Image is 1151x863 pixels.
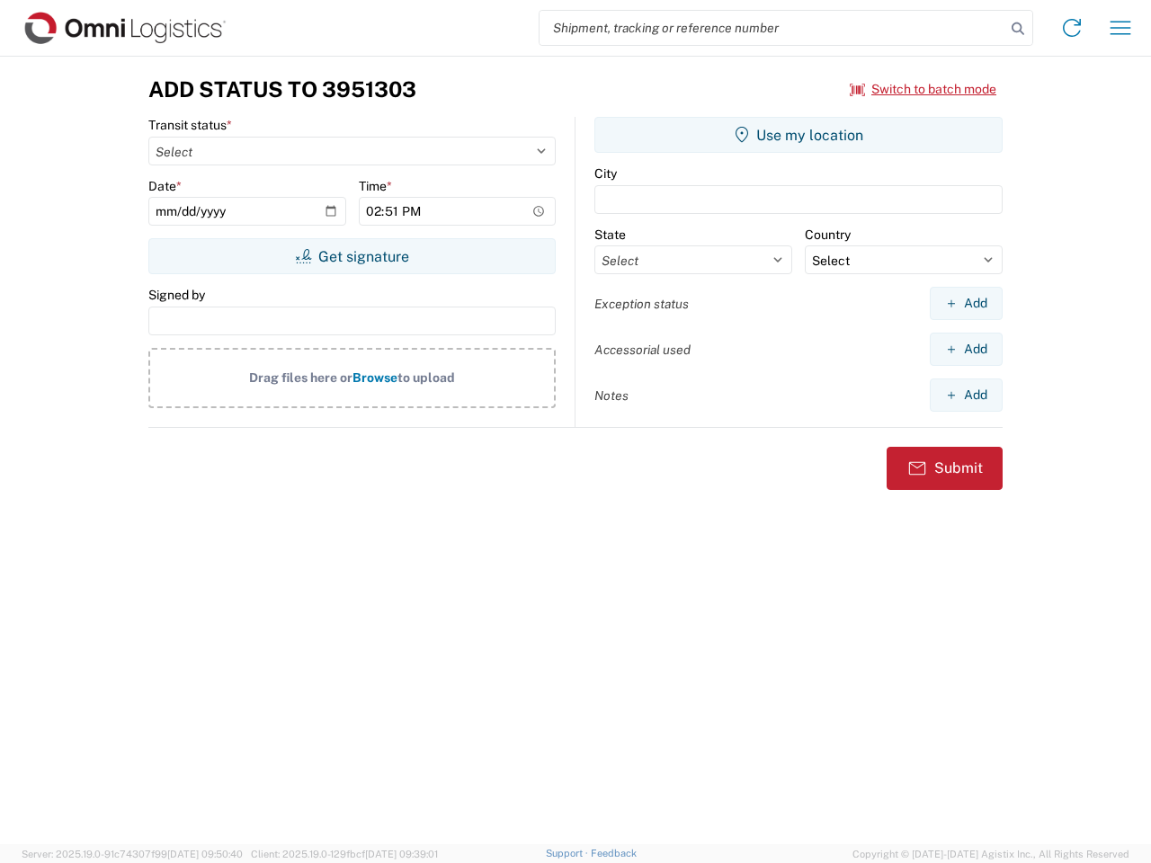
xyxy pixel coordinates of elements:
[594,227,626,243] label: State
[594,387,629,404] label: Notes
[930,378,1003,412] button: Add
[594,165,617,182] label: City
[546,848,591,859] a: Support
[540,11,1005,45] input: Shipment, tracking or reference number
[352,370,397,385] span: Browse
[148,76,416,102] h3: Add Status to 3951303
[594,117,1003,153] button: Use my location
[359,178,392,194] label: Time
[805,227,851,243] label: Country
[397,370,455,385] span: to upload
[594,342,691,358] label: Accessorial used
[249,370,352,385] span: Drag files here or
[365,849,438,859] span: [DATE] 09:39:01
[148,238,556,274] button: Get signature
[251,849,438,859] span: Client: 2025.19.0-129fbcf
[852,846,1129,862] span: Copyright © [DATE]-[DATE] Agistix Inc., All Rights Reserved
[850,75,996,104] button: Switch to batch mode
[887,447,1003,490] button: Submit
[148,287,205,303] label: Signed by
[22,849,243,859] span: Server: 2025.19.0-91c74307f99
[148,117,232,133] label: Transit status
[591,848,637,859] a: Feedback
[167,849,243,859] span: [DATE] 09:50:40
[594,296,689,312] label: Exception status
[930,333,1003,366] button: Add
[930,287,1003,320] button: Add
[148,178,182,194] label: Date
